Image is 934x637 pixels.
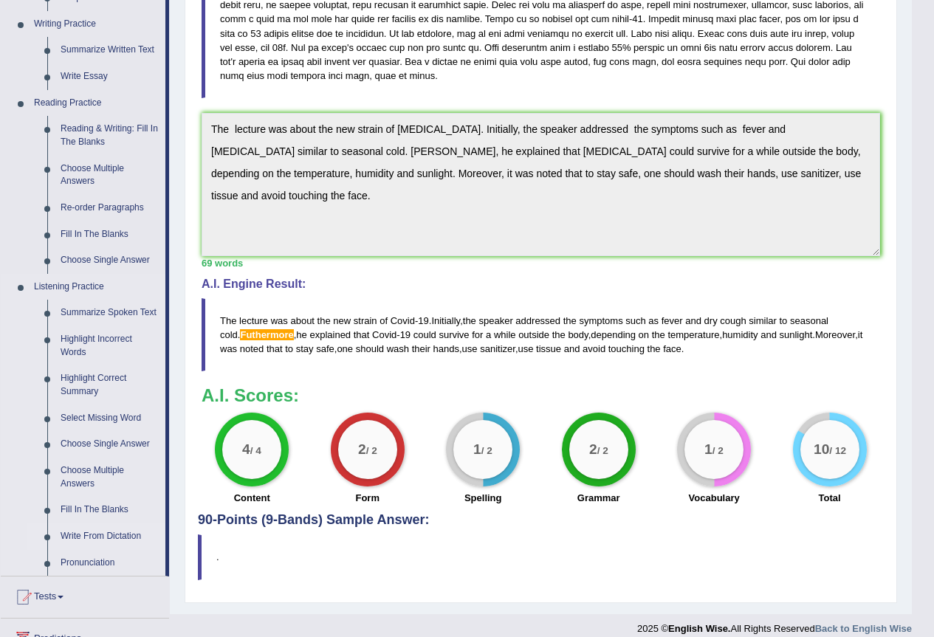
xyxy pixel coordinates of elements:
span: their [412,343,430,354]
span: touching [608,343,645,354]
span: that [354,329,370,340]
span: the [563,315,577,326]
a: Listening Practice [27,274,165,300]
span: fever [662,315,683,326]
big: 1 [473,441,481,458]
h4: A.I. Engine Result: [202,278,880,291]
span: on [639,329,649,340]
big: 1 [704,441,712,458]
span: should [356,343,384,354]
span: speaker [478,315,512,326]
a: Fill In The Blanks [54,497,165,523]
a: Write From Dictation [54,523,165,550]
span: sanitizer [480,343,515,354]
span: noted [240,343,264,354]
span: 19 [418,315,428,326]
span: and [685,315,701,326]
span: face [663,343,681,354]
span: The [220,315,236,326]
a: Summarize Spoken Text [54,300,165,326]
span: a [486,329,491,340]
span: new [333,315,351,326]
span: stay [296,343,314,354]
a: Pronunciation [54,550,165,576]
span: avoid [583,343,605,354]
span: wash [387,343,409,354]
span: Covid [372,329,396,340]
span: use [462,343,478,354]
span: body [568,329,588,340]
span: it [858,329,863,340]
blockquote: - . , . , - , , . , , , , . [202,298,880,371]
small: / 2 [597,446,608,457]
a: Reading Practice [27,90,165,117]
a: Writing Practice [27,11,165,38]
label: Spelling [464,491,502,505]
span: sunlight [780,329,813,340]
a: Choose Multiple Answers [54,458,165,497]
span: temperature [667,329,719,340]
span: was [271,315,288,326]
span: addressed [515,315,560,326]
span: depending [591,329,636,340]
span: was [220,343,237,354]
a: Tests [1,576,169,613]
a: Choose Single Answer [54,247,165,274]
span: Moreover [815,329,855,340]
span: about [290,315,315,326]
label: Total [819,491,841,505]
span: use [518,343,534,354]
span: could [413,329,436,340]
a: Re-order Paragraphs [54,195,165,221]
span: tissue [536,343,561,354]
label: Form [355,491,380,505]
span: and [760,329,777,340]
span: Possible typo: you repeated a whitespace (did you mean: ) [560,315,563,326]
a: Choose Multiple Answers [54,156,165,195]
span: Possible spelling mistake found. (did you mean: Furthermore) [240,329,293,340]
span: the [648,343,661,354]
span: and [564,343,580,354]
span: similar [749,315,777,326]
a: Back to English Wise [815,623,912,634]
span: hands [433,343,459,354]
b: A.I. Scores: [202,385,299,405]
span: strain [354,315,377,326]
span: to [285,343,293,354]
small: / 2 [481,446,492,457]
a: Highlight Incorrect Words [54,326,165,365]
span: while [494,329,516,340]
span: of [380,315,388,326]
span: outside [518,329,549,340]
small: / 12 [829,446,846,457]
span: cough [720,315,746,326]
big: 2 [358,441,366,458]
a: Select Missing Word [54,405,165,432]
span: the [463,315,476,326]
span: cold [220,329,238,340]
span: dry [704,315,718,326]
span: one [337,343,353,354]
small: / 2 [712,446,724,457]
span: the [652,329,665,340]
big: 4 [242,441,250,458]
big: 10 [814,441,829,458]
span: Possible typo: you repeated a whitespace (did you mean: ) [236,315,239,326]
label: Vocabulary [689,491,740,505]
div: 2025 © All Rights Reserved [637,614,912,636]
a: Summarize Written Text [54,37,165,63]
a: Write Essay [54,63,165,90]
a: Reading & Writing: Fill In The Blanks [54,116,165,155]
small: / 4 [250,446,261,457]
small: / 2 [365,446,377,457]
label: Grammar [577,491,620,505]
big: 2 [589,441,597,458]
div: 69 words [202,256,880,270]
span: the [317,315,331,326]
span: safe [316,343,334,354]
span: seasonal [790,315,828,326]
span: he [296,329,306,340]
blockquote: . [198,534,884,579]
span: symptoms [579,315,622,326]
